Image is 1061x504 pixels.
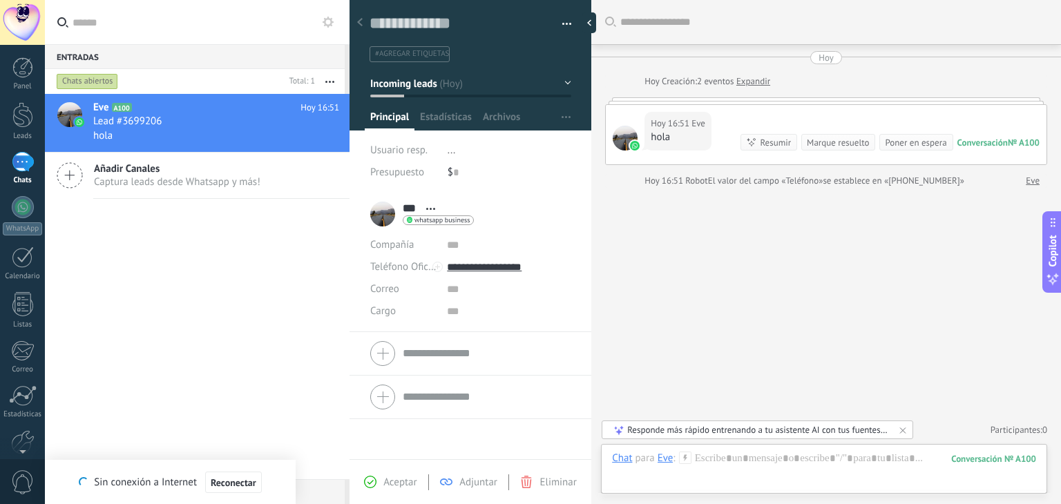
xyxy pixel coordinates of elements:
div: Presupuesto [370,162,437,184]
a: Eve [1026,174,1040,188]
span: El valor del campo «Teléfono» [708,174,823,188]
span: Eliminar [539,476,576,489]
span: Presupuesto [370,166,424,179]
span: Principal [370,110,409,130]
span: Correo [370,282,399,295]
span: Captura leads desde Whatsapp y más! [94,175,260,188]
div: Eve [658,452,673,464]
div: Poner en espera [885,136,946,149]
a: avatariconEveA100Hoy 16:51Lead #3699206hola [45,94,350,152]
span: Teléfono Oficina [370,260,442,273]
div: Usuario resp. [370,139,437,162]
div: Conversación [957,137,1008,148]
div: Hoy 16:51 [651,117,691,130]
span: : [673,452,675,465]
div: Hoy [644,75,662,88]
span: #agregar etiquetas [375,49,449,59]
div: Cargo [370,300,437,322]
div: Correo [3,365,43,374]
div: Calendario [3,272,43,281]
div: $ [448,162,571,184]
div: 100 [951,453,1036,465]
span: Adjuntar [459,476,497,489]
div: Hoy [819,51,834,64]
button: Teléfono Oficina [370,256,437,278]
img: icon [75,117,84,127]
a: Participantes:0 [991,424,1047,436]
span: 0 [1042,424,1047,436]
div: Entradas [45,44,345,69]
span: para [635,452,655,465]
span: whatsapp business [414,217,470,224]
span: Eve [691,117,705,130]
span: Estadísticas [420,110,472,130]
span: Copilot [1046,235,1060,267]
div: Compañía [370,234,437,256]
button: Reconectar [205,472,262,494]
div: Chats abiertos [57,73,118,90]
span: Eve [613,126,638,151]
a: Expandir [736,75,770,88]
span: Aceptar [383,476,417,489]
span: Usuario resp. [370,144,428,157]
div: Panel [3,82,43,91]
img: waba.svg [630,141,640,151]
div: Creación: [644,75,770,88]
span: ... [448,144,456,157]
span: A100 [112,103,132,112]
div: Marque resuelto [807,136,869,149]
div: Ocultar [582,12,596,33]
span: se establece en «[PHONE_NUMBER]» [823,174,964,188]
div: Responde más rápido entrenando a tu asistente AI con tus fuentes de datos [627,424,889,436]
div: № A100 [1008,137,1040,148]
div: Sin conexión a Internet [79,471,261,494]
span: 2 eventos [697,75,734,88]
span: Reconectar [211,478,256,487]
div: Chats [3,176,43,185]
span: Lead #3699206 [93,115,162,128]
button: Correo [370,278,399,300]
span: Añadir Canales [94,162,260,175]
span: hola [93,129,113,142]
span: Cargo [370,306,396,316]
div: Leads [3,132,43,141]
div: Hoy 16:51 [644,174,685,188]
span: Robot [685,175,707,186]
span: Eve [93,101,109,115]
div: hola [651,130,705,144]
div: Estadísticas [3,410,43,419]
div: Total: 1 [284,75,315,88]
span: Archivos [483,110,520,130]
div: Listas [3,320,43,329]
div: WhatsApp [3,222,42,235]
span: Hoy 16:51 [300,101,339,115]
div: Resumir [760,136,791,149]
button: Más [315,69,345,94]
